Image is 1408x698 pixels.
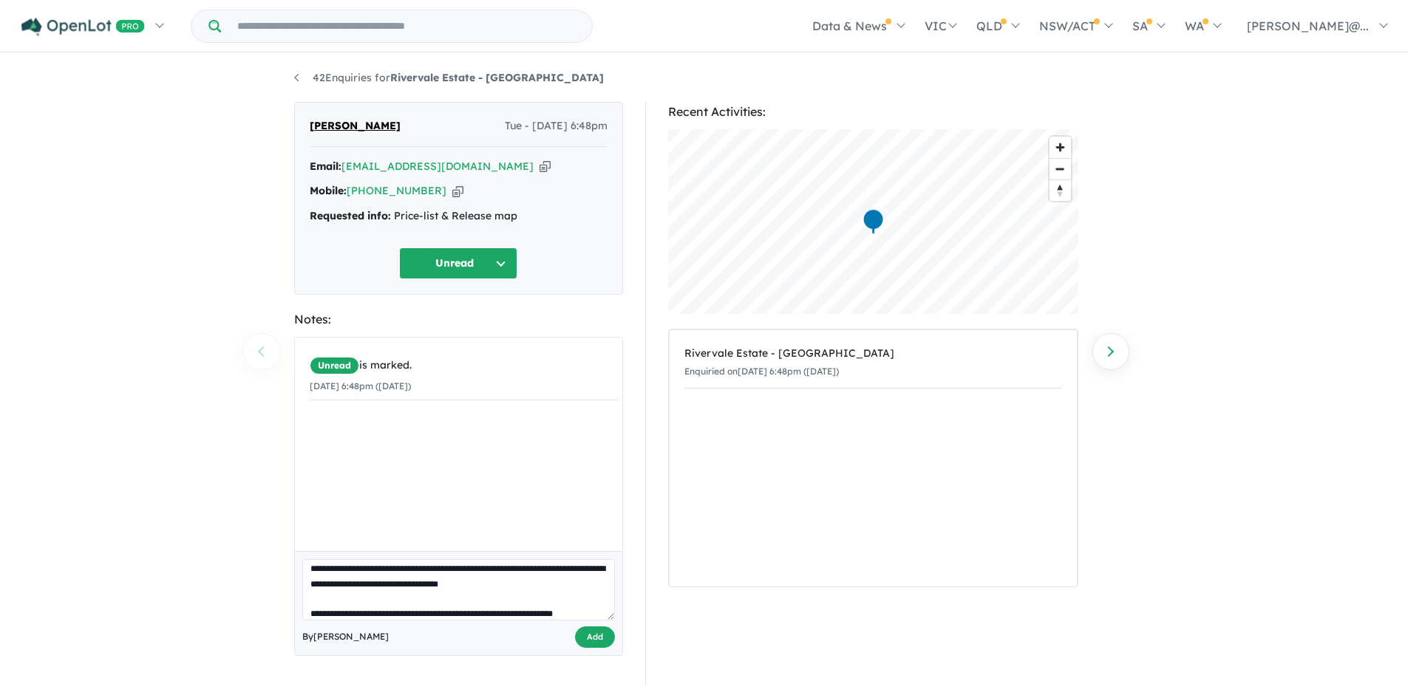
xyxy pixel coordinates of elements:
[1050,179,1071,201] button: Reset bearing to north
[684,345,1062,363] div: Rivervale Estate - [GEOGRAPHIC_DATA]
[505,117,608,135] span: Tue - [DATE] 6:48pm
[1247,18,1369,33] span: [PERSON_NAME]@...
[1050,137,1071,158] button: Zoom in
[540,159,551,174] button: Copy
[862,208,884,236] div: Map marker
[294,71,604,84] a: 42Enquiries forRivervale Estate - [GEOGRAPHIC_DATA]
[310,160,341,173] strong: Email:
[452,183,463,199] button: Copy
[310,117,401,135] span: [PERSON_NAME]
[668,129,1078,314] canvas: Map
[310,209,391,222] strong: Requested info:
[1050,159,1071,179] span: Zoom out
[302,629,389,644] span: By [PERSON_NAME]
[399,247,517,279] button: Unread
[224,10,589,42] input: Try estate name, suburb, builder or developer
[294,69,1115,87] nav: breadcrumb
[668,102,1078,122] div: Recent Activities:
[21,18,145,36] img: Openlot PRO Logo White
[310,357,359,374] span: Unread
[294,309,623,329] div: Notes:
[390,71,604,84] strong: Rivervale Estate - [GEOGRAPHIC_DATA]
[684,338,1062,389] a: Rivervale Estate - [GEOGRAPHIC_DATA]Enquiried on[DATE] 6:48pm ([DATE])
[310,380,411,391] small: [DATE] 6:48pm ([DATE])
[310,208,608,225] div: Price-list & Release map
[684,366,839,377] small: Enquiried on [DATE] 6:48pm ([DATE])
[310,357,619,374] div: is marked.
[310,184,347,197] strong: Mobile:
[1050,158,1071,179] button: Zoom out
[347,184,446,197] a: [PHONE_NUMBER]
[341,160,534,173] a: [EMAIL_ADDRESS][DOMAIN_NAME]
[575,626,615,648] button: Add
